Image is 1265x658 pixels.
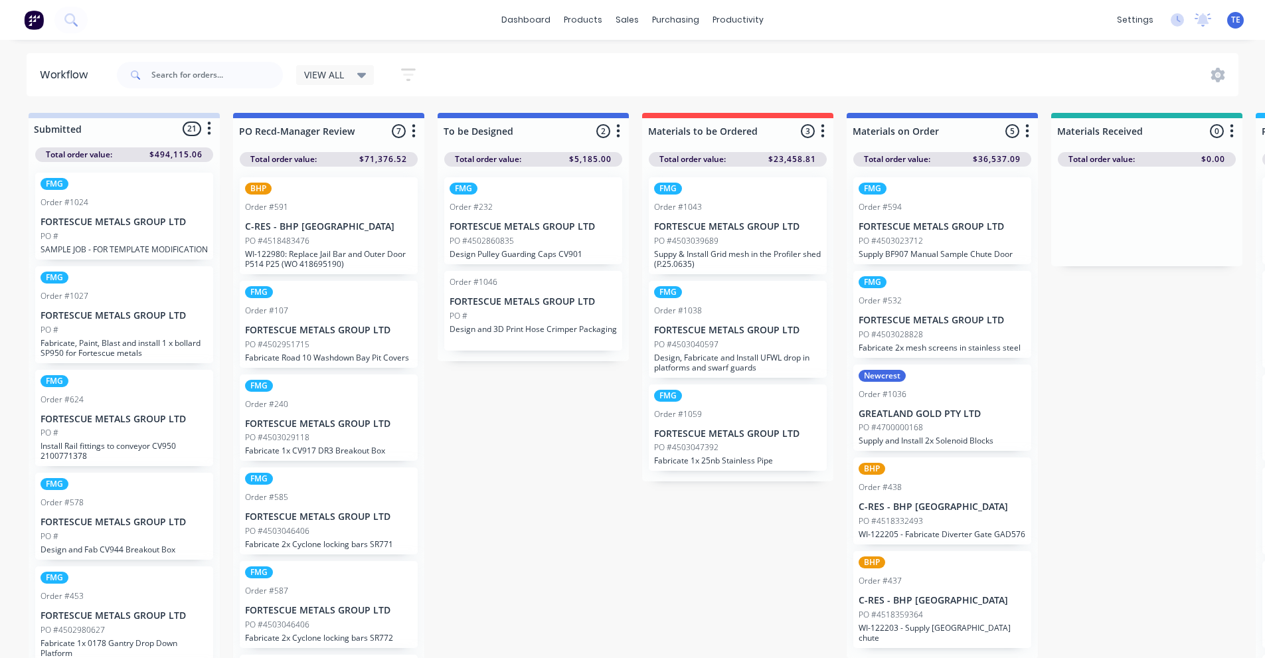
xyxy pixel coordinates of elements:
[654,390,682,402] div: FMG
[859,221,1026,232] p: FORTESCUE METALS GROUP LTD
[1110,10,1160,30] div: settings
[41,324,58,336] p: PO #
[245,491,288,503] div: Order #585
[859,343,1026,353] p: Fabricate 2x mesh screens in stainless steel
[859,408,1026,420] p: GREATLAND GOLD PTY LTD
[1231,14,1240,26] span: TE
[359,153,407,165] span: $71,376.52
[1201,153,1225,165] span: $0.00
[41,272,68,284] div: FMG
[245,619,309,631] p: PO #4503046406
[450,183,477,195] div: FMG
[41,624,105,636] p: PO #4502980627
[853,551,1031,648] div: BHPOrder #437C-RES - BHP [GEOGRAPHIC_DATA]PO #4518359364WI-122203 - Supply [GEOGRAPHIC_DATA] chute
[245,432,309,444] p: PO #4503029118
[859,295,902,307] div: Order #532
[245,525,309,537] p: PO #4503046406
[654,201,702,213] div: Order #1043
[245,286,273,298] div: FMG
[859,315,1026,326] p: FORTESCUE METALS GROUP LTD
[245,446,412,455] p: Fabricate 1x CV917 DR3 Breakout Box
[41,290,88,302] div: Order #1027
[245,221,412,232] p: C-RES - BHP [GEOGRAPHIC_DATA]
[859,515,923,527] p: PO #4518332493
[859,575,902,587] div: Order #437
[250,153,317,165] span: Total order value:
[245,305,288,317] div: Order #107
[41,572,68,584] div: FMG
[41,244,208,254] p: SAMPLE JOB - FOR TEMPLATE MODIFICATION
[649,177,827,274] div: FMGOrder #1043FORTESCUE METALS GROUP LTDPO #4503039689Suppy & Install Grid mesh in the Profiler s...
[859,463,885,475] div: BHP
[35,173,213,260] div: FMGOrder #1024FORTESCUE METALS GROUP LTDPO #SAMPLE JOB - FOR TEMPLATE MODIFICATION
[495,10,557,30] a: dashboard
[41,441,208,461] p: Install Rail fittings to conveyor CV950 2100771378
[41,310,208,321] p: FORTESCUE METALS GROUP LTD
[654,235,718,247] p: PO #4503039689
[654,353,821,372] p: Design, Fabricate and Install UFWL drop in platforms and swarf guards
[859,556,885,568] div: BHP
[569,153,612,165] span: $5,185.00
[35,370,213,467] div: FMGOrder #624FORTESCUE METALS GROUP LTDPO #Install Rail fittings to conveyor CV950 2100771378
[41,375,68,387] div: FMG
[41,178,68,190] div: FMG
[245,183,272,195] div: BHP
[859,609,923,621] p: PO #4518359364
[41,338,208,358] p: Fabricate, Paint, Blast and install 1 x bollard SP950 for Fortescue metals
[240,374,418,461] div: FMGOrder #240FORTESCUE METALS GROUP LTDPO #4503029118Fabricate 1x CV917 DR3 Breakout Box
[654,286,682,298] div: FMG
[450,324,617,334] p: Design and 3D Print Hose Crimper Packaging
[609,10,645,30] div: sales
[654,339,718,351] p: PO #4503040597
[853,271,1031,358] div: FMGOrder #532FORTESCUE METALS GROUP LTDPO #4503028828Fabricate 2x mesh screens in stainless steel
[859,183,886,195] div: FMG
[450,221,617,232] p: FORTESCUE METALS GROUP LTD
[240,177,418,274] div: BHPOrder #591C-RES - BHP [GEOGRAPHIC_DATA]PO #4518483476WI-122980: Replace Jail Bar and Outer Doo...
[450,249,617,259] p: Design Pulley Guarding Caps CV901
[859,276,886,288] div: FMG
[853,177,1031,264] div: FMGOrder #594FORTESCUE METALS GROUP LTDPO #4503023712Supply BF907 Manual Sample Chute Door
[41,497,84,509] div: Order #578
[245,605,412,616] p: FORTESCUE METALS GROUP LTD
[41,394,84,406] div: Order #624
[768,153,816,165] span: $23,458.81
[859,595,1026,606] p: C-RES - BHP [GEOGRAPHIC_DATA]
[245,633,412,643] p: Fabricate 2x Cyclone locking bars SR772
[654,305,702,317] div: Order #1038
[41,216,208,228] p: FORTESCUE METALS GROUP LTD
[859,422,923,434] p: PO #4700000168
[645,10,706,30] div: purchasing
[245,325,412,336] p: FORTESCUE METALS GROUP LTD
[245,380,273,392] div: FMG
[41,427,58,439] p: PO #
[859,249,1026,259] p: Supply BF907 Manual Sample Chute Door
[654,442,718,453] p: PO #4503047392
[245,353,412,363] p: Fabricate Road 10 Washdown Bay Pit Covers
[859,481,902,493] div: Order #438
[41,414,208,425] p: FORTESCUE METALS GROUP LTD
[649,384,827,471] div: FMGOrder #1059FORTESCUE METALS GROUP LTDPO #4503047392Fabricate 1x 25nb Stainless Pipe
[245,398,288,410] div: Order #240
[41,478,68,490] div: FMG
[240,561,418,648] div: FMGOrder #587FORTESCUE METALS GROUP LTDPO #4503046406Fabricate 2x Cyclone locking bars SR772
[149,149,203,161] span: $494,115.06
[450,310,467,322] p: PO #
[654,325,821,336] p: FORTESCUE METALS GROUP LTD
[859,388,906,400] div: Order #1036
[444,177,622,264] div: FMGOrder #232FORTESCUE METALS GROUP LTDPO #4502860835Design Pulley Guarding Caps CV901
[41,531,58,542] p: PO #
[706,10,770,30] div: productivity
[654,221,821,232] p: FORTESCUE METALS GROUP LTD
[35,473,213,560] div: FMGOrder #578FORTESCUE METALS GROUP LTDPO #Design and Fab CV944 Breakout Box
[304,68,344,82] span: VIEW ALL
[654,183,682,195] div: FMG
[245,539,412,549] p: Fabricate 2x Cyclone locking bars SR771
[245,511,412,523] p: FORTESCUE METALS GROUP LTD
[245,473,273,485] div: FMG
[41,610,208,621] p: FORTESCUE METALS GROUP LTD
[973,153,1021,165] span: $36,537.09
[853,365,1031,452] div: NewcrestOrder #1036GREATLAND GOLD PTY LTDPO #4700000168Supply and Install 2x Solenoid Blocks
[1068,153,1135,165] span: Total order value:
[240,281,418,368] div: FMGOrder #107FORTESCUE METALS GROUP LTDPO #4502951715Fabricate Road 10 Washdown Bay Pit Covers
[654,408,702,420] div: Order #1059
